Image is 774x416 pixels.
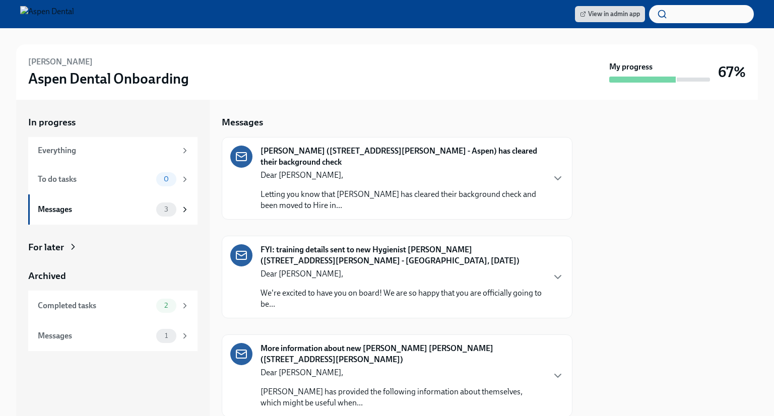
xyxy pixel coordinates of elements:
h5: Messages [222,116,263,129]
h3: Aspen Dental Onboarding [28,70,189,88]
a: Everything [28,137,198,164]
a: Messages3 [28,194,198,225]
h3: 67% [718,63,746,81]
div: To do tasks [38,174,152,185]
span: 0 [158,175,175,183]
img: Aspen Dental [20,6,74,22]
span: 3 [158,205,174,213]
div: Everything [38,145,176,156]
div: Completed tasks [38,300,152,311]
a: In progress [28,116,198,129]
strong: My progress [609,61,653,73]
span: 1 [159,332,174,339]
div: Messages [38,204,152,215]
strong: More information about new [PERSON_NAME] [PERSON_NAME] ([STREET_ADDRESS][PERSON_NAME]) [261,343,544,365]
a: View in admin app [575,6,645,22]
span: View in admin app [580,9,640,19]
strong: FYI: training details sent to new Hygienist [PERSON_NAME] ([STREET_ADDRESS][PERSON_NAME] - [GEOGR... [261,244,544,266]
a: To do tasks0 [28,164,198,194]
h6: [PERSON_NAME] [28,56,93,67]
p: Dear [PERSON_NAME], [261,268,544,280]
p: Letting you know that [PERSON_NAME] has cleared their background check and been moved to Hire in... [261,189,544,211]
a: Messages1 [28,321,198,351]
a: Completed tasks2 [28,291,198,321]
span: 2 [158,302,174,309]
a: For later [28,241,198,254]
strong: [PERSON_NAME] ([STREET_ADDRESS][PERSON_NAME] - Aspen) has cleared their background check [261,146,544,168]
div: For later [28,241,64,254]
p: We're excited to have you on board! We are so happy that you are officially going to be... [261,288,544,310]
p: [PERSON_NAME] has provided the following information about themselves, which might be useful when... [261,386,544,408]
p: Dear [PERSON_NAME], [261,367,544,378]
p: Dear [PERSON_NAME], [261,170,544,181]
div: Messages [38,330,152,341]
a: Archived [28,269,198,283]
